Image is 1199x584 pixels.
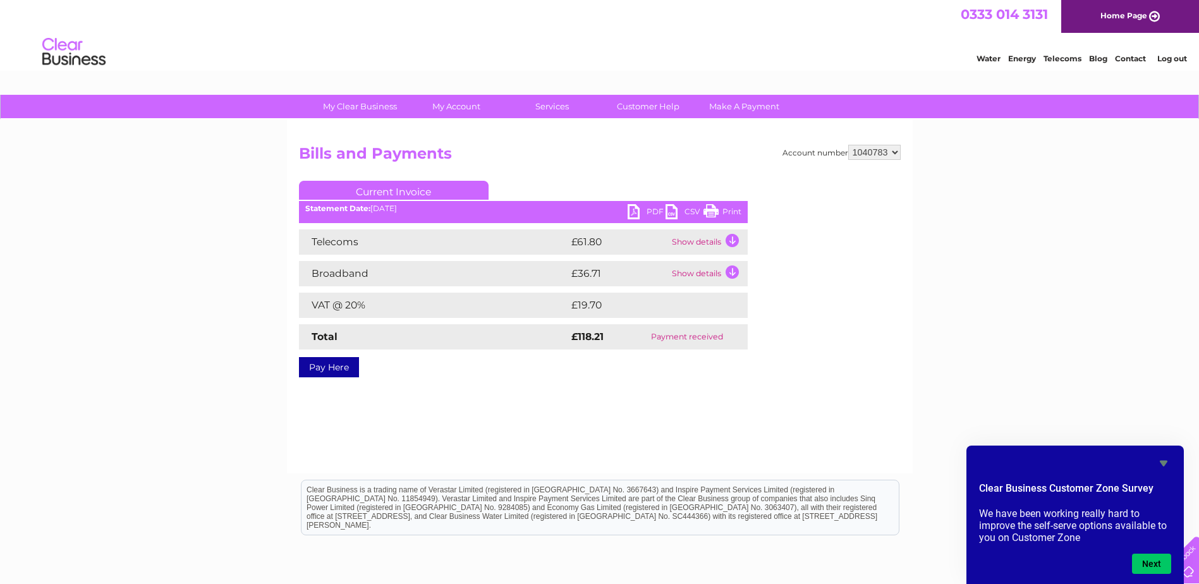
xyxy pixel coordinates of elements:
strong: £118.21 [571,331,604,343]
td: Telecoms [299,229,568,255]
td: Payment received [627,324,747,350]
td: VAT @ 20% [299,293,568,318]
a: Blog [1089,54,1107,63]
p: We have been working really hard to improve the self-serve options available to you on Customer Zone [979,508,1171,544]
td: Broadband [299,261,568,286]
td: Show details [669,229,748,255]
a: Telecoms [1044,54,1081,63]
a: My Clear Business [308,95,412,118]
a: Customer Help [596,95,700,118]
img: logo.png [42,33,106,71]
td: £61.80 [568,229,669,255]
td: Show details [669,261,748,286]
a: Water [977,54,1001,63]
a: Pay Here [299,357,359,377]
a: Energy [1008,54,1036,63]
a: Contact [1115,54,1146,63]
a: PDF [628,204,666,222]
a: Current Invoice [299,181,489,200]
button: Next question [1132,554,1171,574]
div: Clear Business Customer Zone Survey [979,456,1171,574]
a: My Account [404,95,508,118]
b: Statement Date: [305,204,370,213]
div: Clear Business is a trading name of Verastar Limited (registered in [GEOGRAPHIC_DATA] No. 3667643... [301,7,899,61]
a: Make A Payment [692,95,796,118]
td: £36.71 [568,261,669,286]
a: CSV [666,204,703,222]
a: 0333 014 3131 [961,6,1048,22]
h2: Clear Business Customer Zone Survey [979,481,1171,502]
a: Print [703,204,741,222]
strong: Total [312,331,338,343]
a: Log out [1157,54,1187,63]
div: Account number [782,145,901,160]
h2: Bills and Payments [299,145,901,169]
td: £19.70 [568,293,721,318]
a: Services [500,95,604,118]
button: Hide survey [1156,456,1171,471]
div: [DATE] [299,204,748,213]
